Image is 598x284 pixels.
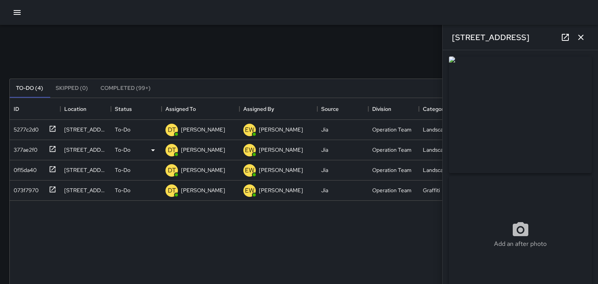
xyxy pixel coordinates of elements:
div: Assigned To [165,98,196,120]
div: Division [372,98,391,120]
div: ID [14,98,19,120]
div: Operation Team [372,126,412,133]
div: Jia [321,186,328,194]
p: DT [168,186,176,195]
div: 44 South Lexington Avenue [64,186,107,194]
div: Landscaping [423,166,454,174]
p: To-Do [115,126,130,133]
div: Division [368,98,419,120]
p: EW [245,186,254,195]
div: Operation Team [372,186,412,194]
div: Location [60,98,111,120]
p: DT [168,125,176,135]
div: 56 South Lexington Avenue [64,126,107,133]
div: 0f15da40 [11,163,37,174]
div: Location [64,98,86,120]
p: [PERSON_NAME] [259,186,303,194]
div: 44 South Lexington Avenue [64,166,107,174]
div: Assigned To [162,98,239,120]
p: EW [245,125,254,135]
div: 14 Aston Street [64,146,107,154]
div: Source [321,98,339,120]
p: To-Do [115,186,130,194]
div: 073f7970 [11,183,39,194]
p: DT [168,166,176,175]
div: Landscaping [423,126,454,133]
button: Completed (99+) [94,79,157,98]
p: EW [245,166,254,175]
p: EW [245,146,254,155]
div: Operation Team [372,146,412,154]
div: Jia [321,146,328,154]
p: To-Do [115,166,130,174]
div: 377ae2f0 [11,143,37,154]
div: Operation Team [372,166,412,174]
div: Jia [321,126,328,133]
div: Status [115,98,132,120]
p: DT [168,146,176,155]
div: Assigned By [243,98,274,120]
div: 5277c2d0 [11,123,39,133]
div: Jia [321,166,328,174]
div: ID [10,98,60,120]
button: To-Do (4) [10,79,49,98]
p: [PERSON_NAME] [181,126,225,133]
p: [PERSON_NAME] [181,166,225,174]
div: Status [111,98,162,120]
div: Graffiti [423,186,440,194]
p: [PERSON_NAME] [181,146,225,154]
p: [PERSON_NAME] [259,166,303,174]
div: Category [423,98,446,120]
p: To-Do [115,146,130,154]
div: Source [317,98,368,120]
p: [PERSON_NAME] [181,186,225,194]
button: Skipped (0) [49,79,94,98]
div: Assigned By [239,98,317,120]
p: [PERSON_NAME] [259,146,303,154]
div: Landscaping [423,146,454,154]
p: [PERSON_NAME] [259,126,303,133]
